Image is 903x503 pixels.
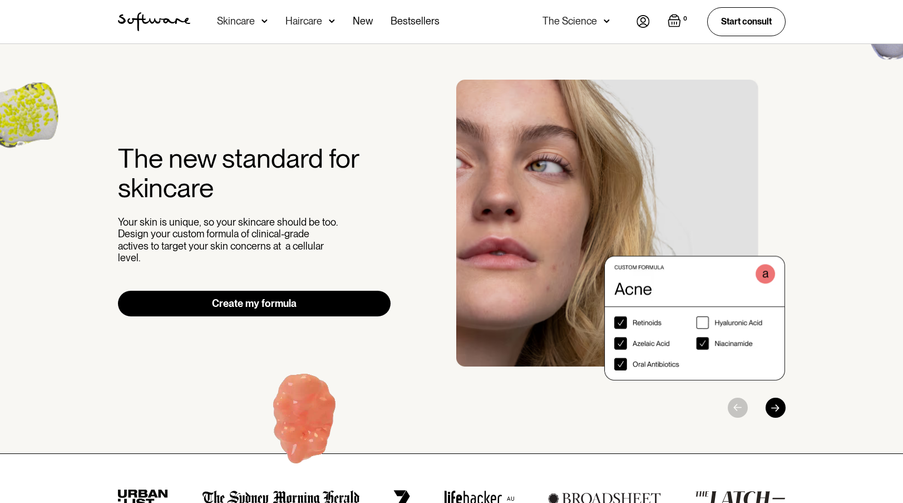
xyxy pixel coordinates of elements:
[118,12,190,31] a: home
[766,398,786,418] div: Next slide
[707,7,786,36] a: Start consult
[681,14,689,24] div: 0
[118,216,341,264] p: Your skin is unique, so your skincare should be too. Design your custom formula of clinical-grade...
[604,16,610,27] img: arrow down
[118,12,190,31] img: Software Logo
[668,14,689,30] a: Open empty cart
[235,354,373,491] img: Hydroquinone (skin lightening agent)
[456,80,786,380] div: 1 / 3
[118,291,391,316] a: Create my formula
[285,16,322,27] div: Haircare
[329,16,335,27] img: arrow down
[542,16,597,27] div: The Science
[118,144,391,203] h2: The new standard for skincare
[261,16,268,27] img: arrow down
[217,16,255,27] div: Skincare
